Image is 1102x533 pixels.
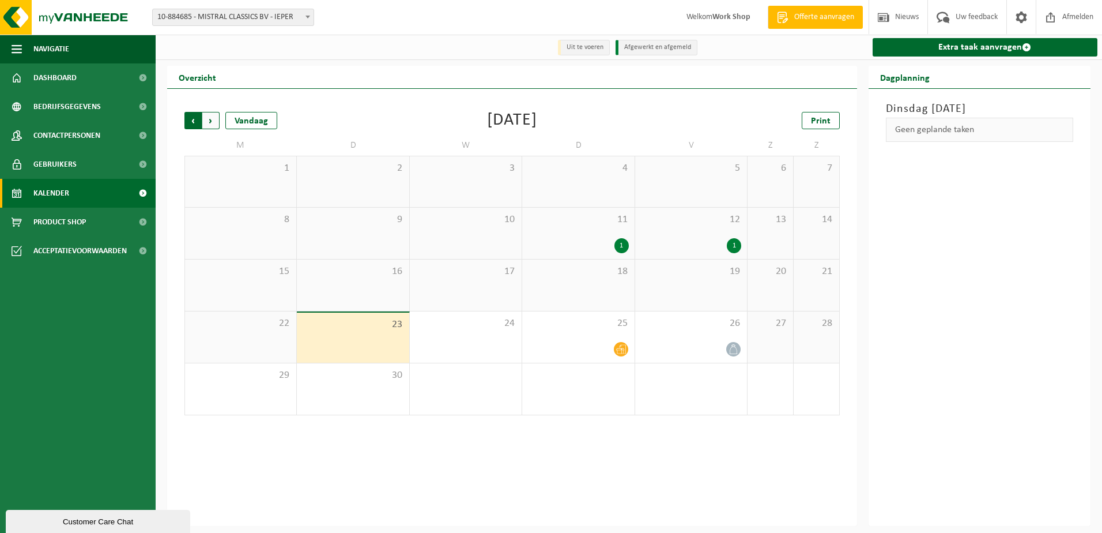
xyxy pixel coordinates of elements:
[416,317,516,330] span: 24
[33,63,77,92] span: Dashboard
[33,208,86,237] span: Product Shop
[416,213,516,226] span: 10
[303,265,403,278] span: 16
[748,135,794,156] td: Z
[487,112,537,129] div: [DATE]
[152,9,314,26] span: 10-884685 - MISTRAL CLASSICS BV - IEPER
[33,92,101,121] span: Bedrijfsgegevens
[799,317,833,330] span: 28
[303,369,403,382] span: 30
[191,213,290,226] span: 8
[410,135,522,156] td: W
[616,40,697,55] li: Afgewerkt en afgemeld
[303,162,403,175] span: 2
[794,135,840,156] td: Z
[528,265,628,278] span: 18
[416,162,516,175] span: 3
[635,135,748,156] td: V
[641,162,741,175] span: 5
[753,265,787,278] span: 20
[799,265,833,278] span: 21
[641,317,741,330] span: 26
[753,317,787,330] span: 27
[33,121,100,150] span: Contactpersonen
[869,66,941,88] h2: Dagplanning
[712,13,750,21] strong: Work Shop
[33,35,69,63] span: Navigatie
[33,150,77,179] span: Gebruikers
[528,317,628,330] span: 25
[202,112,220,129] span: Volgende
[614,238,629,253] div: 1
[768,6,863,29] a: Offerte aanvragen
[191,265,290,278] span: 15
[416,265,516,278] span: 17
[753,162,787,175] span: 6
[33,237,127,265] span: Acceptatievoorwaarden
[791,12,857,23] span: Offerte aanvragen
[303,318,403,331] span: 23
[873,38,1098,57] a: Extra taak aanvragen
[184,112,202,129] span: Vorige
[528,213,628,226] span: 11
[727,238,741,253] div: 1
[153,9,314,25] span: 10-884685 - MISTRAL CLASSICS BV - IEPER
[184,135,297,156] td: M
[802,112,840,129] a: Print
[6,508,193,533] iframe: chat widget
[558,40,610,55] li: Uit te voeren
[33,179,69,208] span: Kalender
[167,66,228,88] h2: Overzicht
[522,135,635,156] td: D
[191,162,290,175] span: 1
[886,118,1074,142] div: Geen geplande taken
[641,213,741,226] span: 12
[799,213,833,226] span: 14
[191,369,290,382] span: 29
[528,162,628,175] span: 4
[303,213,403,226] span: 9
[811,117,831,126] span: Print
[641,265,741,278] span: 19
[886,100,1074,118] h3: Dinsdag [DATE]
[753,213,787,226] span: 13
[225,112,277,129] div: Vandaag
[191,317,290,330] span: 22
[297,135,409,156] td: D
[799,162,833,175] span: 7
